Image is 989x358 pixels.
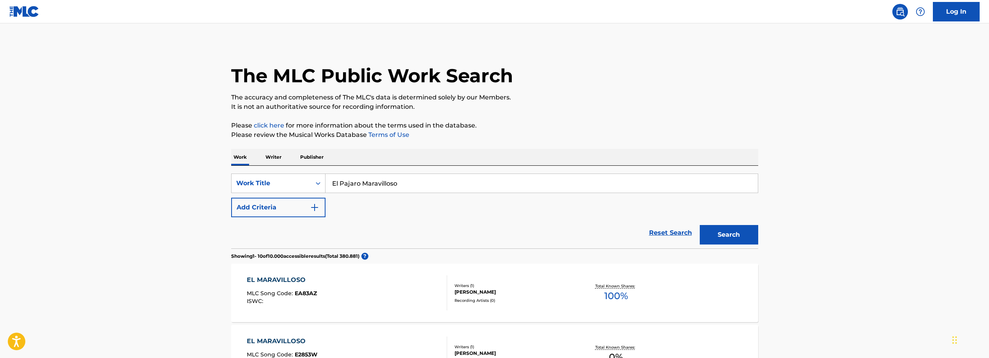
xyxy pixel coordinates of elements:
p: Please review the Musical Works Database [231,130,758,140]
div: [PERSON_NAME] [455,350,572,357]
span: MLC Song Code : [247,351,295,358]
span: E2853W [295,351,317,358]
a: Log In [933,2,980,21]
span: EA83AZ [295,290,317,297]
div: Writers ( 1 ) [455,283,572,289]
p: Please for more information about the terms used in the database. [231,121,758,130]
p: Work [231,149,249,165]
a: click here [254,122,284,129]
span: ? [361,253,368,260]
p: The accuracy and completeness of The MLC's data is determined solely by our Members. [231,93,758,102]
div: Recording Artists ( 0 ) [455,298,572,303]
form: Search Form [231,174,758,248]
p: Total Known Shares: [595,344,637,350]
img: MLC Logo [9,6,39,17]
p: It is not an authoritative source for recording information. [231,102,758,112]
div: EL MARAVILLOSO [247,337,317,346]
div: [PERSON_NAME] [455,289,572,296]
p: Writer [263,149,284,165]
h1: The MLC Public Work Search [231,64,513,87]
iframe: Chat Widget [950,321,989,358]
a: EL MARAVILLOSOMLC Song Code:EA83AZISWC:Writers (1)[PERSON_NAME]Recording Artists (0)Total Known S... [231,264,758,322]
div: Work Title [236,179,306,188]
div: Help [913,4,928,19]
span: MLC Song Code : [247,290,295,297]
button: Search [700,225,758,245]
p: Total Known Shares: [595,283,637,289]
a: Terms of Use [367,131,409,138]
img: help [916,7,925,16]
img: 9d2ae6d4665cec9f34b9.svg [310,203,319,212]
span: ISWC : [247,298,265,305]
img: search [895,7,905,16]
a: Public Search [892,4,908,19]
div: Writers ( 1 ) [455,344,572,350]
div: EL MARAVILLOSO [247,275,317,285]
button: Add Criteria [231,198,326,217]
span: 100 % [604,289,628,303]
p: Publisher [298,149,326,165]
div: Widget de chat [950,321,989,358]
a: Reset Search [645,224,696,241]
p: Showing 1 - 10 of 10.000 accessible results (Total 380.881 ) [231,253,359,260]
div: Arrastrar [952,328,957,352]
